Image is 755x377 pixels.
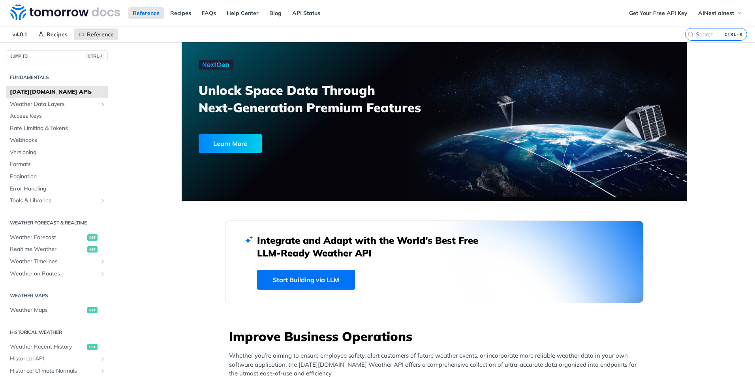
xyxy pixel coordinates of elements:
span: Weather Maps [10,306,85,314]
a: API Status [288,7,325,19]
span: Historical API [10,355,98,363]
a: Versioning [6,147,108,158]
span: Pagination [10,173,106,181]
span: Weather Recent History [10,343,85,351]
a: Realtime Weatherget [6,243,108,255]
span: v4.0.1 [8,28,32,40]
a: Weather Data LayersShow subpages for Weather Data Layers [6,98,108,110]
a: Learn More [199,134,394,153]
button: Show subpages for Historical API [100,356,106,362]
span: Formats [10,160,106,168]
span: Weather Data Layers [10,100,98,108]
a: Weather Forecastget [6,232,108,243]
span: get [87,246,98,253]
span: Weather Timelines [10,258,98,266]
h3: Improve Business Operations [229,328,644,345]
h2: Weather Maps [6,292,108,299]
button: AINest ainest [694,7,747,19]
h2: Weather Forecast & realtime [6,219,108,226]
span: Error Handling [10,185,106,193]
div: Learn More [199,134,262,153]
a: Error Handling [6,183,108,195]
a: Rate Limiting & Tokens [6,123,108,134]
a: Reference [128,7,164,19]
a: Start Building via LLM [257,270,355,290]
span: [DATE][DOMAIN_NAME] APIs [10,88,106,96]
span: get [87,307,98,313]
a: Historical Climate NormalsShow subpages for Historical Climate Normals [6,365,108,377]
a: Reference [74,28,118,40]
button: Show subpages for Tools & Libraries [100,198,106,204]
span: CTRL-/ [86,53,103,59]
h2: Integrate and Adapt with the World’s Best Free LLM-Ready Weather API [257,234,490,259]
button: JUMP TOCTRL-/ [6,50,108,62]
span: Tools & Libraries [10,197,98,205]
svg: Search [687,31,694,38]
a: Recipes [34,28,72,40]
button: Show subpages for Historical Climate Normals [100,368,106,374]
span: Weather on Routes [10,270,98,278]
span: AINest ainest [698,9,734,17]
h2: Fundamentals [6,74,108,81]
img: Tomorrow.io Weather API Docs [10,4,120,20]
span: Webhooks [10,136,106,144]
button: Show subpages for Weather on Routes [100,271,106,277]
kbd: CTRL-K [723,30,745,38]
a: Blog [265,7,286,19]
a: Tools & LibrariesShow subpages for Tools & Libraries [6,195,108,207]
a: FAQs [197,7,220,19]
span: Access Keys [10,112,106,120]
button: Show subpages for Weather Timelines [100,258,106,265]
span: Rate Limiting & Tokens [10,124,106,132]
a: Weather Mapsget [6,304,108,316]
a: Historical APIShow subpages for Historical API [6,353,108,365]
a: Weather on RoutesShow subpages for Weather on Routes [6,268,108,280]
a: Recipes [166,7,195,19]
a: Pagination [6,171,108,183]
span: Reference [87,31,114,38]
a: [DATE][DOMAIN_NAME] APIs [6,86,108,98]
a: Help Center [222,7,263,19]
button: Show subpages for Weather Data Layers [100,101,106,107]
a: Access Keys [6,110,108,122]
a: Formats [6,158,108,170]
a: Weather Recent Historyget [6,341,108,353]
span: Realtime Weather [10,245,85,253]
span: Historical Climate Normals [10,367,98,375]
span: get [87,344,98,350]
img: NextGen [199,60,233,70]
span: get [87,234,98,241]
a: Weather TimelinesShow subpages for Weather Timelines [6,256,108,268]
a: Get Your Free API Key [625,7,692,19]
span: Versioning [10,149,106,156]
span: Recipes [47,31,68,38]
h3: Unlock Space Data Through Next-Generation Premium Features [199,81,443,116]
span: Weather Forecast [10,234,85,241]
h2: Historical Weather [6,329,108,336]
a: Webhooks [6,134,108,146]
